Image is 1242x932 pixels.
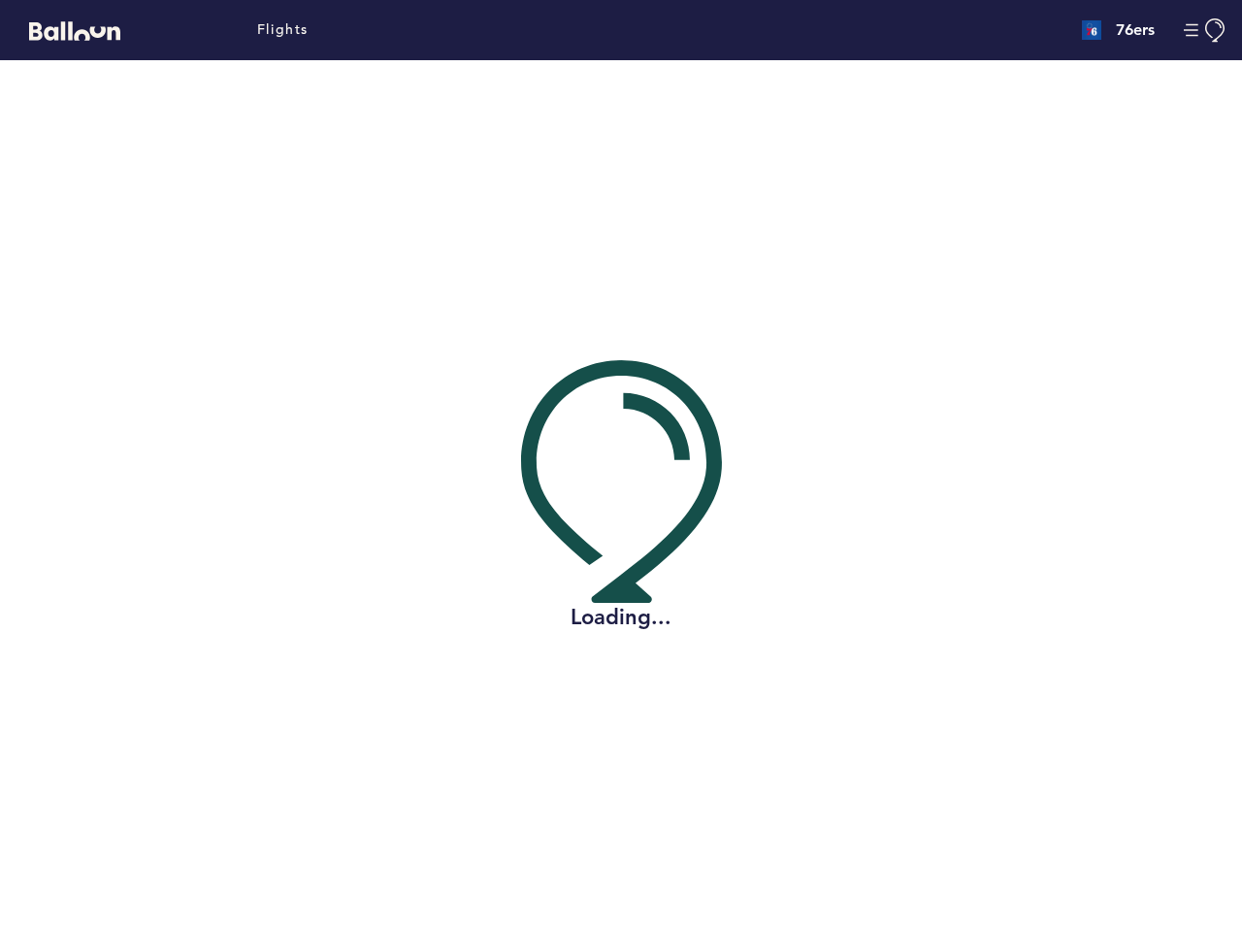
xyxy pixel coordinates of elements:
a: Flights [257,19,309,41]
h4: 76ers [1116,18,1155,42]
a: Balloon [15,19,120,40]
h2: Loading... [521,603,722,632]
button: Manage Account [1184,18,1227,43]
svg: Balloon [29,21,120,41]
